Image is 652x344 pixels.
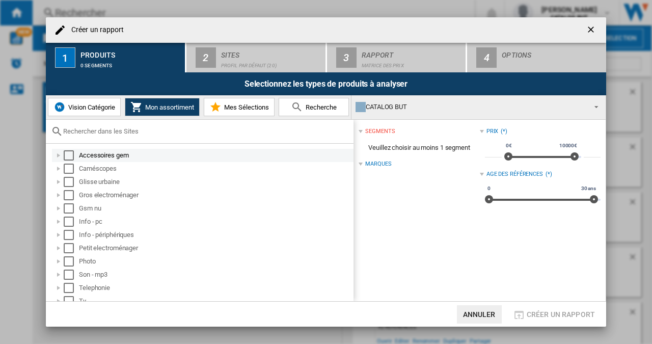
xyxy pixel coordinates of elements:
span: 10000€ [558,142,579,150]
span: Mes Sélections [222,103,269,111]
button: 1 Produits 0 segments [46,43,186,72]
div: Matrice des prix [362,58,462,68]
div: Options [502,47,602,58]
div: Rapport [362,47,462,58]
div: Glisse urbaine [79,177,352,187]
div: Telephonie [79,283,352,293]
md-checkbox: Select [64,270,79,280]
div: Produits [80,47,181,58]
div: Prix [486,127,499,136]
div: Info - pc [79,217,352,227]
md-checkbox: Select [64,217,79,227]
span: 0€ [504,142,513,150]
div: Sites [221,47,321,58]
md-checkbox: Select [64,230,79,240]
md-checkbox: Select [64,243,79,253]
div: Age des références [486,170,543,178]
button: getI18NText('BUTTONS.CLOSE_DIALOG') [582,20,602,40]
div: Profil par défaut (20) [221,58,321,68]
div: 3 [336,47,357,68]
div: Info - périphériques [79,230,352,240]
button: Recherche [279,98,349,116]
button: 3 Rapport Matrice des prix [327,43,467,72]
h4: Créer un rapport [66,25,124,35]
div: 0 segments [80,58,181,68]
span: 0 [486,184,492,193]
span: Recherche [303,103,337,111]
div: 4 [476,47,497,68]
md-checkbox: Select [64,203,79,214]
span: 30 ans [580,184,597,193]
div: Selectionnez les types de produits à analyser [46,72,606,95]
div: Photo [79,256,352,267]
span: Veuillez choisir au moins 1 segment [359,138,479,157]
div: Gsm nu [79,203,352,214]
button: Créer un rapport [510,305,598,324]
md-checkbox: Select [64,190,79,200]
md-checkbox: Select [64,164,79,174]
button: 2 Sites Profil par défaut (20) [186,43,327,72]
span: Mon assortiment [143,103,194,111]
button: Mes Sélections [204,98,275,116]
ng-md-icon: getI18NText('BUTTONS.CLOSE_DIALOG') [586,24,598,37]
div: 2 [196,47,216,68]
div: Son - mp3 [79,270,352,280]
md-checkbox: Select [64,296,79,306]
button: 4 Options [467,43,606,72]
div: Gros electroménager [79,190,352,200]
span: Vision Catégorie [66,103,115,111]
div: Marques [365,160,391,168]
span: Créer un rapport [527,310,595,319]
div: 1 [55,47,75,68]
div: CATALOG BUT [356,100,585,114]
div: segments [365,127,395,136]
md-checkbox: Select [64,256,79,267]
div: Accessoires gem [79,150,352,161]
button: Mon assortiment [125,98,200,116]
button: Annuler [457,305,502,324]
md-checkbox: Select [64,177,79,187]
md-checkbox: Select [64,150,79,161]
img: wiser-icon-blue.png [53,101,66,113]
button: Vision Catégorie [48,98,121,116]
div: Petit electroménager [79,243,352,253]
div: Tv [79,296,352,306]
div: Caméscopes [79,164,352,174]
md-checkbox: Select [64,283,79,293]
input: Rechercher dans les Sites [63,127,348,135]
